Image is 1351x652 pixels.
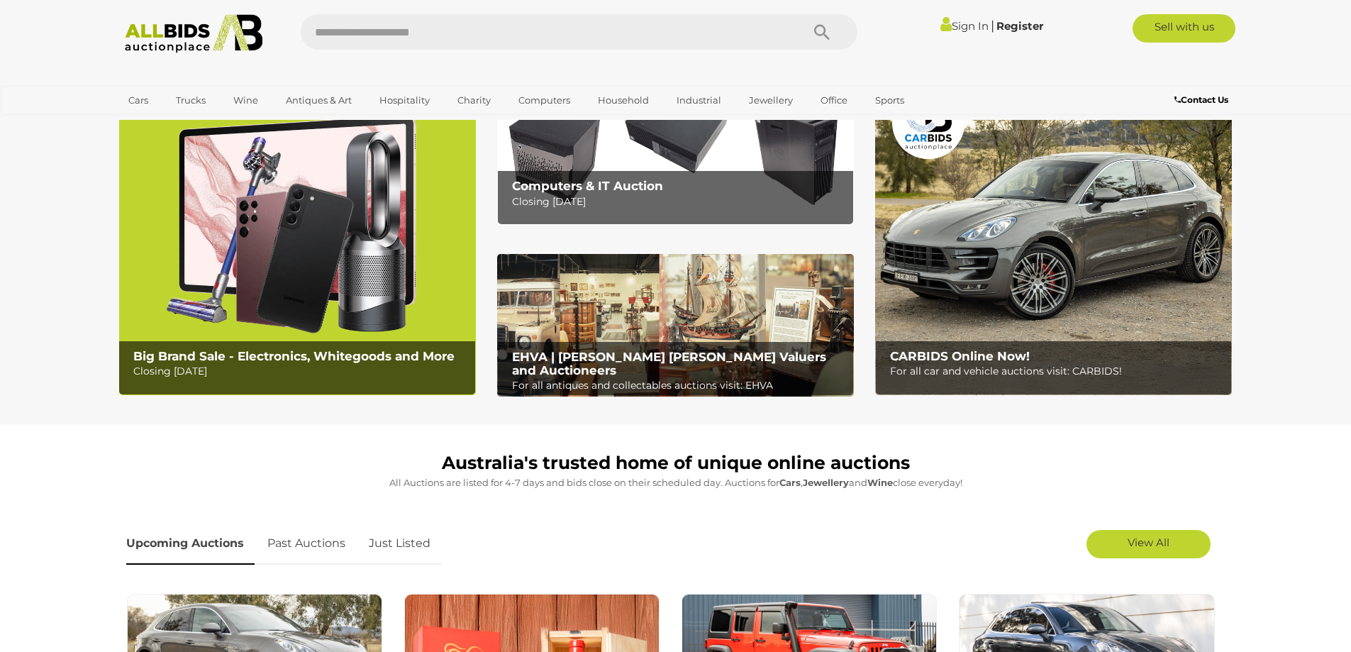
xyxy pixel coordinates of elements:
[224,89,267,112] a: Wine
[589,89,658,112] a: Household
[786,14,857,50] button: Search
[867,477,893,488] strong: Wine
[890,349,1030,363] b: CARBIDS Online Now!
[512,350,826,377] b: EHVA | [PERSON_NAME] [PERSON_NAME] Valuers and Auctioneers
[940,19,989,33] a: Sign In
[497,82,854,225] img: Computers & IT Auction
[126,453,1225,473] h1: Australia's trusted home of unique online auctions
[1133,14,1235,43] a: Sell with us
[119,112,238,136] a: [GEOGRAPHIC_DATA]
[133,349,455,363] b: Big Brand Sale - Electronics, Whitegoods and More
[117,14,271,53] img: Allbids.com.au
[497,254,854,397] img: EHVA | Evans Hastings Valuers and Auctioneers
[803,477,849,488] strong: Jewellery
[890,363,1224,380] p: For all car and vehicle auctions visit: CARBIDS!
[257,523,356,565] a: Past Auctions
[119,82,476,395] a: Big Brand Sale - Electronics, Whitegoods and More Big Brand Sale - Electronics, Whitegoods and Mo...
[1128,536,1169,549] span: View All
[1174,94,1228,105] b: Contact Us
[133,363,467,380] p: Closing [DATE]
[119,82,476,395] img: Big Brand Sale - Electronics, Whitegoods and More
[875,82,1232,395] a: CARBIDS Online Now! CARBIDS Online Now! For all car and vehicle auctions visit: CARBIDS!
[448,89,500,112] a: Charity
[866,89,913,112] a: Sports
[512,179,663,193] b: Computers & IT Auction
[1086,530,1211,558] a: View All
[497,254,854,397] a: EHVA | Evans Hastings Valuers and Auctioneers EHVA | [PERSON_NAME] [PERSON_NAME] Valuers and Auct...
[512,193,846,211] p: Closing [DATE]
[875,82,1232,395] img: CARBIDS Online Now!
[509,89,579,112] a: Computers
[1174,92,1232,108] a: Contact Us
[667,89,730,112] a: Industrial
[119,89,157,112] a: Cars
[497,82,854,225] a: Computers & IT Auction Computers & IT Auction Closing [DATE]
[167,89,215,112] a: Trucks
[126,475,1225,491] p: All Auctions are listed for 4-7 days and bids close on their scheduled day. Auctions for , and cl...
[996,19,1043,33] a: Register
[126,523,255,565] a: Upcoming Auctions
[811,89,857,112] a: Office
[779,477,801,488] strong: Cars
[991,18,994,33] span: |
[740,89,802,112] a: Jewellery
[512,377,846,394] p: For all antiques and collectables auctions visit: EHVA
[277,89,361,112] a: Antiques & Art
[358,523,441,565] a: Just Listed
[370,89,439,112] a: Hospitality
